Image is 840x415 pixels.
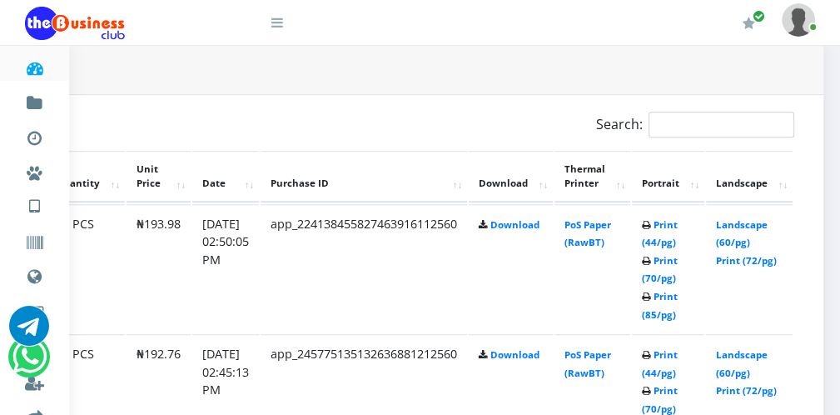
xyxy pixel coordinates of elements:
a: VTU [25,183,44,225]
th: Landscape: activate to sort column ascending [706,151,793,202]
th: Purchase ID: activate to sort column ascending [261,151,467,202]
a: Print (44/pg) [642,348,678,379]
a: Print (85/pg) [642,290,678,321]
a: Print (70/pg) [642,384,678,415]
th: Thermal Printer: activate to sort column ascending [554,151,630,202]
a: Vouchers [25,220,44,260]
a: PoS Paper (RawBT) [564,348,611,379]
a: Data [25,253,44,295]
a: Fund wallet [25,80,44,120]
a: Miscellaneous Payments [25,150,44,190]
th: Date: activate to sort column ascending [192,151,259,202]
th: Download: activate to sort column ascending [469,151,553,202]
a: International VTU [63,207,202,236]
a: PoS Paper (RawBT) [564,218,611,249]
a: Register a Referral [25,360,44,400]
th: Portrait: activate to sort column ascending [632,151,704,202]
td: [DATE] 02:50:05 PM [192,204,259,333]
a: Dashboard [25,45,44,85]
a: Nigerian VTU [63,183,202,212]
a: Print (70/pg) [642,254,678,285]
a: Print (72/pg) [716,254,777,267]
td: 75 PCS [46,204,125,333]
i: Renew/Upgrade Subscription [743,17,755,30]
th: Unit Price: activate to sort column ascending [127,151,191,202]
a: Chat for support [12,349,47,377]
a: Print (72/pg) [716,384,777,397]
a: Landscape (60/pg) [716,348,768,379]
th: Quantity: activate to sort column ascending [46,151,125,202]
td: ₦193.98 [127,204,191,333]
td: app_224138455827463916112560 [261,204,467,333]
a: Download [490,218,539,231]
input: Search: [649,112,794,137]
label: Search: [596,112,794,137]
a: Cable TV, Electricity [25,290,44,330]
span: Renew/Upgrade Subscription [753,10,765,22]
a: Transactions [25,115,44,155]
a: Chat for support [9,318,49,346]
a: Landscape (60/pg) [716,218,768,249]
a: Print (44/pg) [642,218,678,249]
a: Download [490,348,539,361]
img: User [782,3,815,36]
img: Logo [25,7,125,40]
